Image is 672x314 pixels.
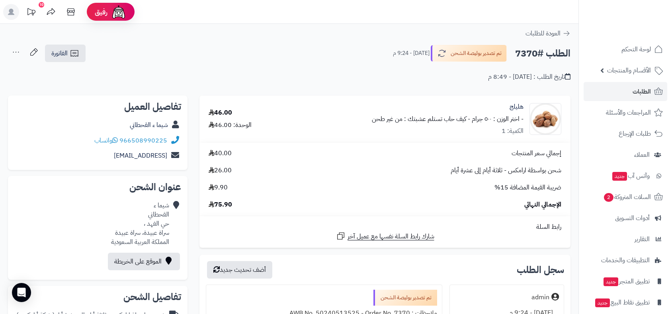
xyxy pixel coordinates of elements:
span: الطلبات [633,86,651,97]
span: إجمالي سعر المنتجات [512,149,561,158]
small: [DATE] - 9:24 م [393,49,430,57]
h2: الطلب #7370 [515,45,570,62]
span: الأقسام والمنتجات [607,65,651,76]
span: لوحة التحكم [621,44,651,55]
a: المراجعات والأسئلة [584,103,667,122]
a: الفاتورة [45,45,86,62]
span: 9.90 [209,183,228,192]
a: الموقع على الخريطة [108,253,180,270]
span: شارك رابط السلة نفسها مع عميل آخر [348,232,434,241]
a: العملاء [584,145,667,164]
a: السلات المتروكة2 [584,187,667,207]
span: جديد [612,172,627,181]
div: 46.00 [209,108,232,117]
h2: عنوان الشحن [14,182,181,192]
span: تطبيق نقاط البيع [594,297,650,308]
a: التطبيقات والخدمات [584,251,667,270]
a: تطبيق نقاط البيعجديد [584,293,667,312]
button: أضف تحديث جديد [207,261,272,279]
span: ضريبة القيمة المضافة 15% [494,183,561,192]
button: تم تصدير بوليصة الشحن [431,45,507,62]
img: 8931154bed1c83f4a3a3ebe33fae6edd6d7-90x90.jpg [530,103,561,135]
span: المراجعات والأسئلة [606,107,651,118]
a: لوحة التحكم [584,40,667,59]
h2: تفاصيل الشحن [14,292,181,302]
a: شيما ء القحطاني [130,120,168,130]
span: 40.00 [209,149,232,158]
div: شيما ء القحطاني حي الفهد ، سراة عبيدة، سراة عبيدة المملكة العربية السعودية [111,201,169,246]
a: طلبات الإرجاع [584,124,667,143]
h2: تفاصيل العميل [14,102,181,111]
small: - كيف حاب تستلم عشبتك : من غير طحن [372,114,470,124]
a: 966508990225 [119,136,167,145]
a: الطلبات [584,82,667,101]
span: التطبيقات والخدمات [601,255,650,266]
span: تطبيق المتجر [603,276,650,287]
div: admin [531,293,549,302]
span: 26.00 [209,166,232,175]
span: 2 [604,193,613,202]
span: الإجمالي النهائي [524,200,561,209]
a: تحديثات المنصة [21,4,41,22]
a: واتساب [94,136,118,145]
span: السلات المتروكة [603,191,651,203]
div: تاريخ الطلب : [DATE] - 8:49 م [488,72,570,82]
img: ai-face.png [111,4,127,20]
span: أدوات التسويق [615,213,650,224]
a: هليلج [510,102,524,111]
div: Open Intercom Messenger [12,283,31,302]
a: [EMAIL_ADDRESS] [114,151,167,160]
span: طلبات الإرجاع [619,128,651,139]
a: العودة للطلبات [525,29,570,38]
span: التقارير [635,234,650,245]
span: رفيق [95,7,107,17]
a: أدوات التسويق [584,209,667,228]
div: الكمية: 1 [502,127,524,136]
a: تطبيق المتجرجديد [584,272,667,291]
small: - اختر الوزن : ٥٠٠ جرام [472,114,524,124]
span: شحن بواسطة ارامكس - ثلاثة أيام إلى عشرة أيام [451,166,561,175]
span: العملاء [634,149,650,160]
a: وآتس آبجديد [584,166,667,185]
span: 75.90 [209,200,232,209]
span: جديد [604,277,618,286]
h3: سجل الطلب [517,265,564,275]
span: وآتس آب [611,170,650,181]
span: الفاتورة [51,49,68,58]
span: العودة للطلبات [525,29,561,38]
a: شارك رابط السلة نفسها مع عميل آخر [336,231,434,241]
span: جديد [595,298,610,307]
div: 10 [39,2,44,8]
a: التقارير [584,230,667,249]
div: تم تصدير بوليصة الشحن [373,290,437,306]
div: رابط السلة [203,222,567,232]
div: الوحدة: 46.00 [209,121,252,130]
